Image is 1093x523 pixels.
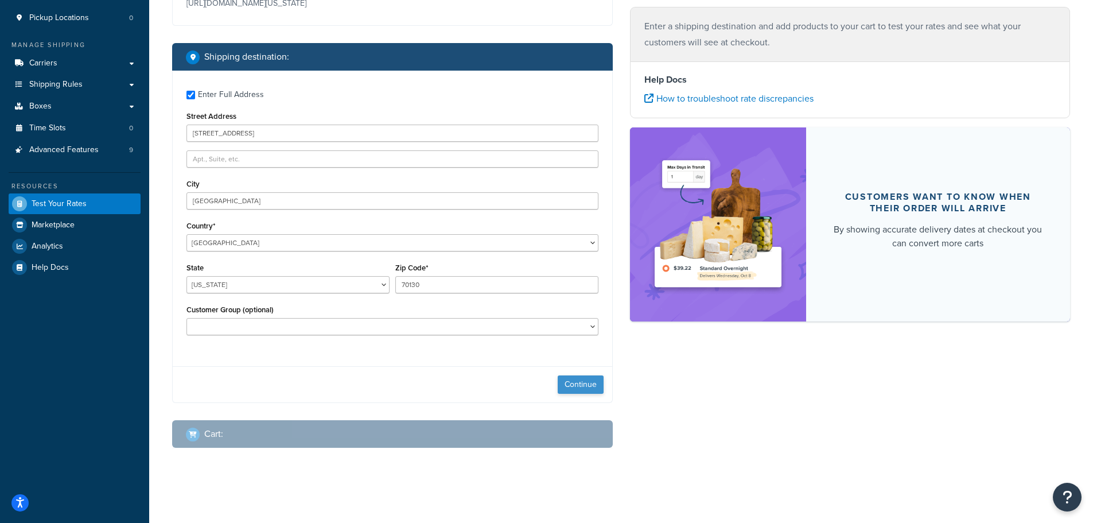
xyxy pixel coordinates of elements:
[186,264,204,272] label: State
[647,145,789,304] img: feature-image-ddt-36eae7f7280da8017bfb280eaccd9c446f90b1fe08728e4019434db127062ab4.png
[558,375,604,394] button: Continue
[32,220,75,230] span: Marketplace
[395,264,428,272] label: Zip Code*
[644,73,1056,87] h4: Help Docs
[29,59,57,68] span: Carriers
[29,13,89,23] span: Pickup Locations
[204,429,223,439] h2: Cart :
[9,118,141,139] a: Time Slots0
[9,7,141,29] li: Pickup Locations
[1053,483,1082,512] button: Open Resource Center
[9,140,141,161] a: Advanced Features9
[9,53,141,74] a: Carriers
[32,242,63,251] span: Analytics
[9,236,141,257] a: Analytics
[9,193,141,214] a: Test Your Rates
[9,257,141,278] a: Help Docs
[186,91,195,99] input: Enter Full Address
[29,102,52,111] span: Boxes
[9,40,141,50] div: Manage Shipping
[9,181,141,191] div: Resources
[9,140,141,161] li: Advanced Features
[9,74,141,95] a: Shipping Rules
[186,305,274,314] label: Customer Group (optional)
[834,223,1043,250] div: By showing accurate delivery dates at checkout you can convert more carts
[644,18,1056,51] p: Enter a shipping destination and add products to your cart to test your rates and see what your c...
[9,118,141,139] li: Time Slots
[129,123,133,133] span: 0
[9,7,141,29] a: Pickup Locations0
[186,150,598,168] input: Apt., Suite, etc.
[186,222,215,230] label: Country*
[644,92,814,105] a: How to troubleshoot rate discrepancies
[198,87,264,103] div: Enter Full Address
[29,145,99,155] span: Advanced Features
[834,191,1043,214] div: Customers want to know when their order will arrive
[29,123,66,133] span: Time Slots
[32,263,69,273] span: Help Docs
[204,52,289,62] h2: Shipping destination :
[129,145,133,155] span: 9
[9,96,141,117] a: Boxes
[29,80,83,90] span: Shipping Rules
[9,215,141,235] a: Marketplace
[186,112,236,121] label: Street Address
[129,13,133,23] span: 0
[186,180,200,188] label: City
[32,199,87,209] span: Test Your Rates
